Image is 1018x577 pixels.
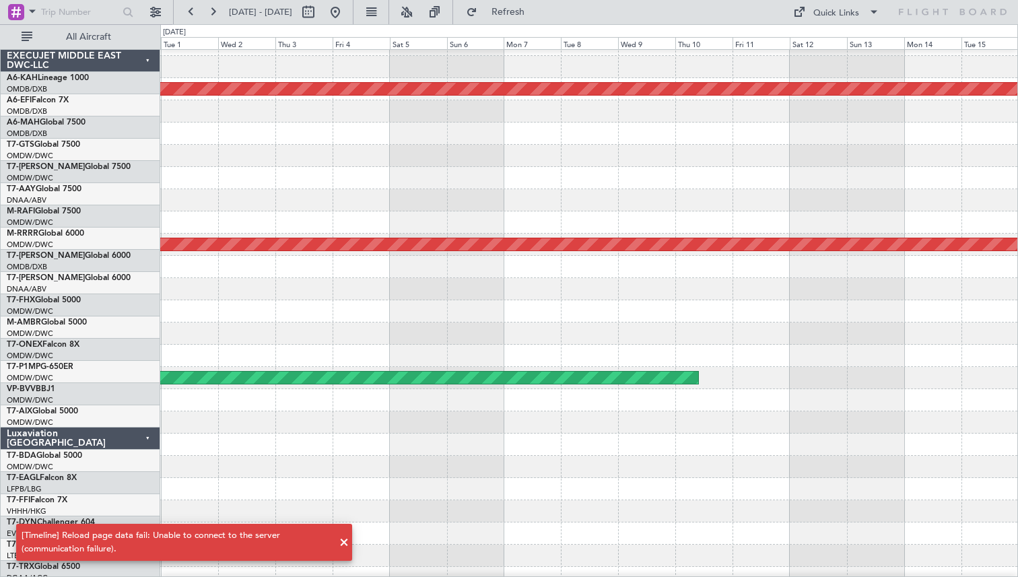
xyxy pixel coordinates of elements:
div: Mon 7 [504,37,561,49]
span: M-RRRR [7,230,38,238]
a: M-RRRRGlobal 6000 [7,230,84,238]
a: M-AMBRGlobal 5000 [7,318,87,327]
button: All Aircraft [15,26,146,48]
span: T7-ONEX [7,341,42,349]
a: VP-BVVBBJ1 [7,385,55,393]
div: Thu 10 [675,37,733,49]
a: OMDW/DWC [7,373,53,383]
span: T7-[PERSON_NAME] [7,274,85,282]
a: OMDW/DWC [7,217,53,228]
span: All Aircraft [35,32,142,42]
span: M-RAFI [7,207,35,215]
div: Wed 9 [618,37,675,49]
span: T7-[PERSON_NAME] [7,252,85,260]
span: T7-GTS [7,141,34,149]
div: Quick Links [813,7,859,20]
a: T7-GTSGlobal 7500 [7,141,80,149]
a: T7-AIXGlobal 5000 [7,407,78,415]
span: VP-BVV [7,385,36,393]
a: T7-P1MPG-650ER [7,363,73,371]
div: Thu 3 [275,37,333,49]
div: Tue 8 [561,37,618,49]
span: Refresh [480,7,537,17]
a: A6-EFIFalcon 7X [7,96,69,104]
a: OMDW/DWC [7,306,53,316]
a: DNAA/ABV [7,195,46,205]
a: OMDW/DWC [7,395,53,405]
span: T7-AAY [7,185,36,193]
a: T7-FHXGlobal 5000 [7,296,81,304]
div: [Timeline] Reload page data fail: Unable to connect to the server (communication failure). [22,529,332,555]
div: Tue 1 [161,37,218,49]
a: OMDW/DWC [7,151,53,161]
a: OMDW/DWC [7,173,53,183]
a: LFPB/LBG [7,484,42,494]
a: A6-KAHLineage 1000 [7,74,89,82]
div: Mon 14 [904,37,961,49]
span: A6-MAH [7,118,40,127]
span: [DATE] - [DATE] [229,6,292,18]
a: OMDW/DWC [7,351,53,361]
a: T7-FFIFalcon 7X [7,496,67,504]
div: Sun 6 [447,37,504,49]
div: Sat 12 [790,37,847,49]
span: A6-EFI [7,96,32,104]
a: T7-BDAGlobal 5000 [7,452,82,460]
a: A6-MAHGlobal 7500 [7,118,86,127]
span: M-AMBR [7,318,41,327]
a: VHHH/HKG [7,506,46,516]
span: T7-P1MP [7,363,40,371]
a: OMDB/DXB [7,106,47,116]
div: Wed 2 [218,37,275,49]
div: Fri 11 [733,37,790,49]
div: Sun 13 [847,37,904,49]
a: OMDB/DXB [7,129,47,139]
a: OMDW/DWC [7,417,53,428]
span: T7-BDA [7,452,36,460]
a: OMDB/DXB [7,84,47,94]
div: [DATE] [163,27,186,38]
a: OMDW/DWC [7,462,53,472]
span: T7-FFI [7,496,30,504]
span: A6-KAH [7,74,38,82]
button: Quick Links [786,1,886,23]
a: DNAA/ABV [7,284,46,294]
a: T7-[PERSON_NAME]Global 6000 [7,274,131,282]
a: T7-AAYGlobal 7500 [7,185,81,193]
a: M-RAFIGlobal 7500 [7,207,81,215]
a: OMDW/DWC [7,329,53,339]
span: T7-EAGL [7,474,40,482]
button: Refresh [460,1,541,23]
a: OMDB/DXB [7,262,47,272]
a: T7-[PERSON_NAME]Global 7500 [7,163,131,171]
a: T7-EAGLFalcon 8X [7,474,77,482]
span: T7-[PERSON_NAME] [7,163,85,171]
a: T7-[PERSON_NAME]Global 6000 [7,252,131,260]
a: OMDW/DWC [7,240,53,250]
span: T7-AIX [7,407,32,415]
div: Sat 5 [390,37,447,49]
input: Trip Number [41,2,118,22]
a: T7-ONEXFalcon 8X [7,341,79,349]
span: T7-FHX [7,296,35,304]
div: Fri 4 [333,37,390,49]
